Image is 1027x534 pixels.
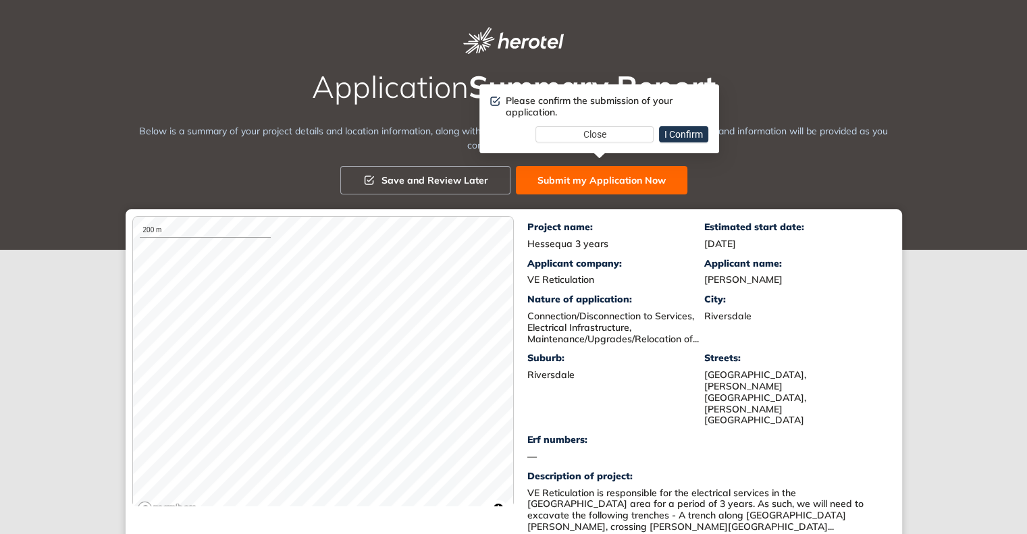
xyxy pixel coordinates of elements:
a: Mapbox logo [137,501,196,516]
div: [PERSON_NAME] [704,274,882,286]
span: Save and Review Later [381,173,488,188]
img: logo [463,27,563,54]
span: ... [828,520,834,533]
div: Streets: [704,352,882,364]
span: ... [693,333,699,345]
button: I Confirm [659,126,708,142]
div: Suburb: [527,352,705,364]
div: Please confirm the submission of your application. [506,95,708,118]
div: 200 m [140,223,271,238]
button: Submit my Application Now [516,166,687,194]
span: Summary Report [469,68,716,105]
span: I Confirm [664,127,703,142]
div: Connection/Disconnection to Services, Electrical Infrastructure, Maintenance/Upgrades/Relocation ... [527,311,705,344]
span: Submit my Application Now [537,173,666,188]
canvas: Map [133,217,513,520]
button: Close [535,126,654,142]
div: VE Reticulation is responsible for the electrical services in the Hessequa area for a period of 3... [527,487,865,533]
div: Applicant name: [704,258,882,269]
div: Riversdale [527,369,705,381]
span: VE Reticulation is responsible for the electrical services in the [GEOGRAPHIC_DATA] area for a pe... [527,487,864,533]
div: [GEOGRAPHIC_DATA], [PERSON_NAME][GEOGRAPHIC_DATA], [PERSON_NAME][GEOGRAPHIC_DATA] [704,369,882,426]
div: — [527,451,705,462]
span: Close [583,127,606,142]
div: Hessequa 3 years [527,238,705,250]
div: Nature of application: [527,294,705,305]
div: City: [704,294,882,305]
span: Connection/Disconnection to Services, Electrical Infrastructure, Maintenance/Upgrades/Relocation of [527,310,694,345]
div: Estimated start date: [704,221,882,233]
div: Description of project: [527,471,882,482]
div: Applicant company: [527,258,705,269]
div: Below is a summary of your project details and location information, along with preliminary resul... [126,124,902,153]
div: VE Reticulation [527,274,705,286]
div: Erf numbers: [527,434,705,446]
h2: Application [126,70,902,104]
span: Toggle attribution [494,501,502,516]
div: Riversdale [704,311,882,322]
button: Save and Review Later [340,166,510,194]
div: [DATE] [704,238,882,250]
div: Project name: [527,221,705,233]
